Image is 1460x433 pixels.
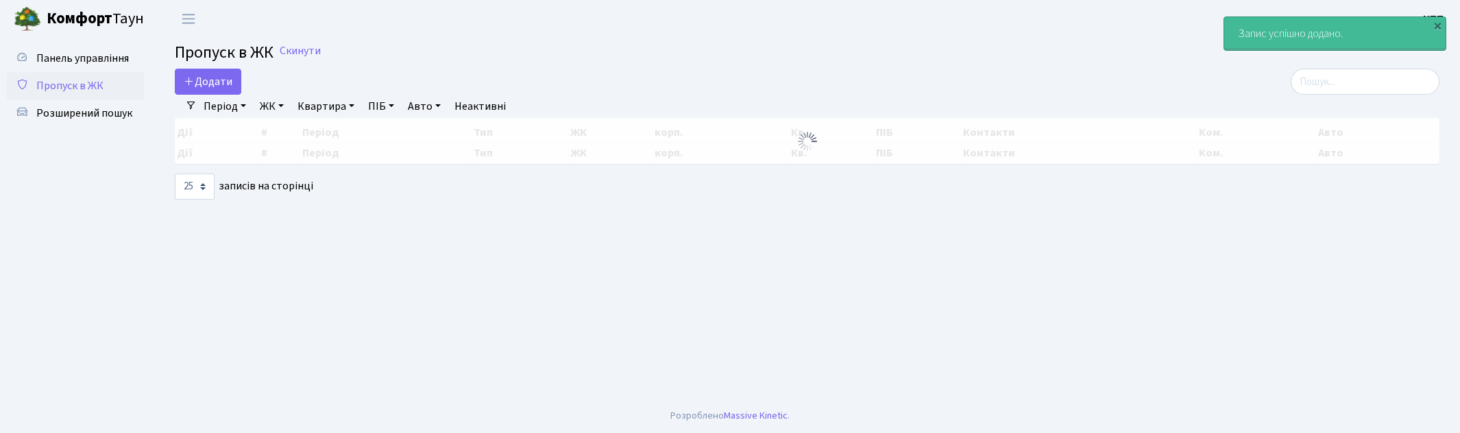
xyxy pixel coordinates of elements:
span: Таун [47,8,144,31]
div: × [1431,19,1444,32]
a: Неактивні [449,95,511,118]
span: Розширений пошук [36,106,132,121]
b: Комфорт [47,8,112,30]
a: Розширений пошук [7,100,144,127]
a: Період [198,95,252,118]
a: Панель управління [7,45,144,72]
img: logo.png [14,5,41,33]
label: записів на сторінці [175,174,313,200]
a: Квартира [292,95,360,118]
input: Пошук... [1291,69,1439,95]
a: Скинути [280,45,321,58]
select: записів на сторінці [175,174,215,200]
a: ЖК [254,95,289,118]
a: КПП [1423,11,1444,27]
a: ПІБ [363,95,400,118]
a: Авто [402,95,446,118]
a: Додати [175,69,241,95]
img: Обробка... [796,130,818,152]
a: Пропуск в ЖК [7,72,144,100]
button: Переключити навігацію [171,8,206,30]
a: Massive Kinetic [724,408,788,423]
span: Пропуск в ЖК [175,40,273,65]
span: Панель управління [36,51,129,66]
span: Пропуск в ЖК [36,78,104,93]
b: КПП [1423,12,1444,27]
span: Додати [184,74,232,89]
div: Розроблено . [670,408,790,423]
div: Запис успішно додано. [1224,17,1446,50]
